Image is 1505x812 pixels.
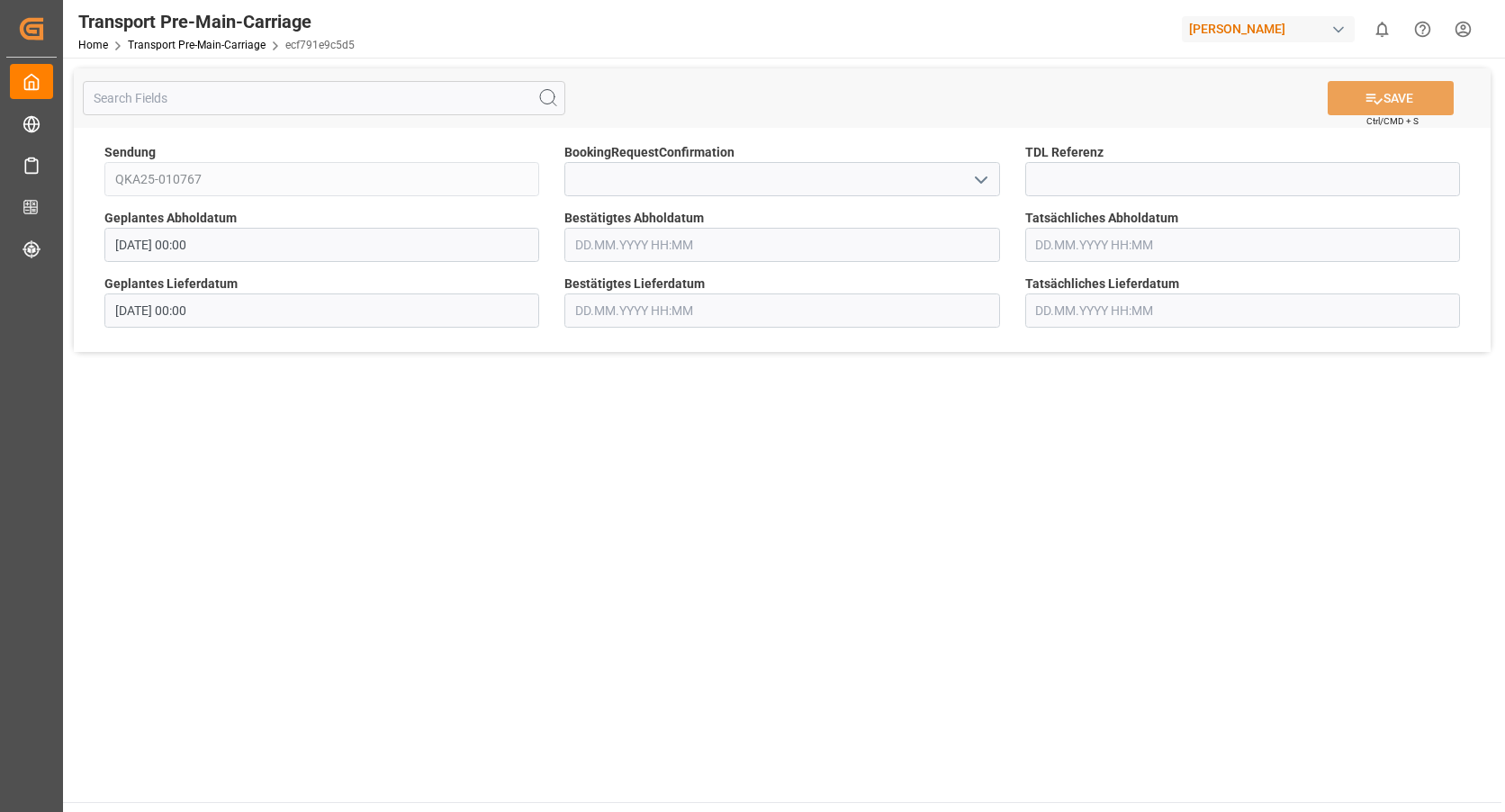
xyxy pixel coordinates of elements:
div: [PERSON_NAME] [1182,16,1355,42]
button: Help Center [1402,9,1443,50]
input: Search Fields [83,81,565,115]
span: Tatsächliches Abholdatum [1025,209,1178,228]
a: Transport Pre-Main-Carriage [128,39,266,51]
input: DD.MM.YYYY HH:MM [1025,293,1460,328]
div: Transport Pre-Main-Carriage [78,8,355,35]
span: Geplantes Abholdatum [104,209,237,228]
span: BookingRequestConfirmation [564,143,734,162]
span: Bestätigtes Abholdatum [564,209,704,228]
button: [PERSON_NAME] [1182,12,1362,46]
span: Bestätigtes Lieferdatum [564,275,705,293]
span: Geplantes Lieferdatum [104,275,238,293]
input: DD.MM.YYYY HH:MM [564,293,999,328]
button: SAVE [1328,81,1454,115]
span: Tatsächliches Lieferdatum [1025,275,1179,293]
span: TDL Referenz [1025,143,1104,162]
button: show 0 new notifications [1362,9,1402,50]
a: Home [78,39,108,51]
span: Sendung [104,143,156,162]
input: DD.MM.YYYY HH:MM [564,228,999,262]
button: open menu [966,166,993,194]
input: DD.MM.YYYY HH:MM [104,293,539,328]
span: Ctrl/CMD + S [1366,114,1419,128]
input: DD.MM.YYYY HH:MM [1025,228,1460,262]
input: DD.MM.YYYY HH:MM [104,228,539,262]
